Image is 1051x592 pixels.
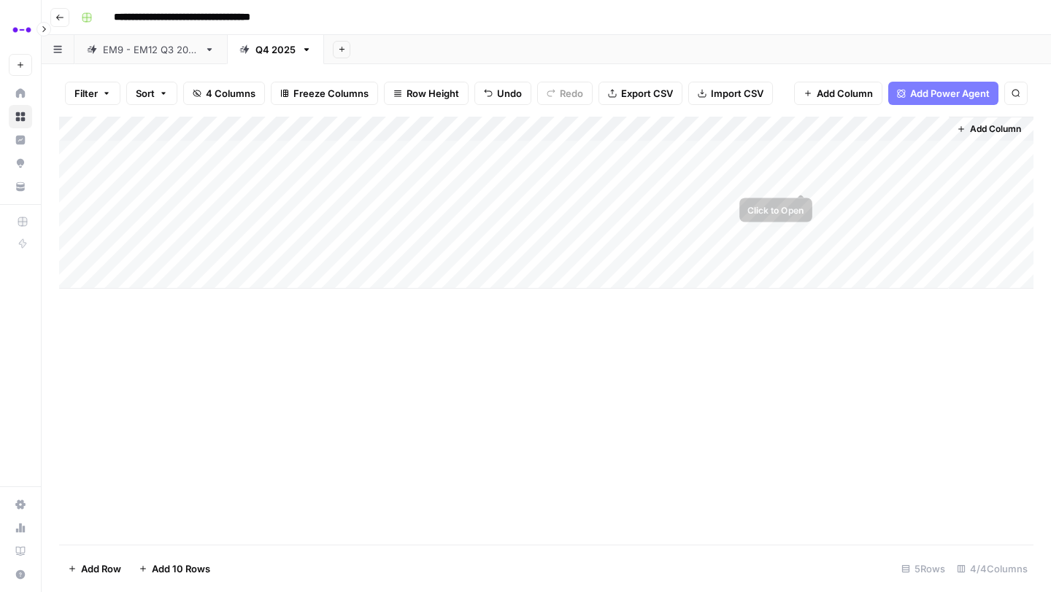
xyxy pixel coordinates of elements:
[227,35,324,64] a: Q4 2025
[255,42,296,57] div: Q4 2025
[59,557,130,580] button: Add Row
[9,12,32,48] button: Workspace: Abacum
[970,122,1021,136] span: Add Column
[9,82,32,105] a: Home
[9,493,32,516] a: Settings
[910,86,990,101] span: Add Power Agent
[206,86,255,101] span: 4 Columns
[130,557,219,580] button: Add 10 Rows
[9,540,32,563] a: Learning Hub
[888,82,998,105] button: Add Power Agent
[711,86,763,101] span: Import CSV
[9,128,32,152] a: Insights
[9,17,35,43] img: Abacum Logo
[951,557,1033,580] div: 4/4 Columns
[9,105,32,128] a: Browse
[103,42,199,57] div: EM9 - EM12 Q3 2025
[152,561,210,576] span: Add 10 Rows
[9,152,32,175] a: Opportunities
[598,82,682,105] button: Export CSV
[81,561,121,576] span: Add Row
[293,86,369,101] span: Freeze Columns
[817,86,873,101] span: Add Column
[65,82,120,105] button: Filter
[688,82,773,105] button: Import CSV
[407,86,459,101] span: Row Height
[74,35,227,64] a: EM9 - EM12 Q3 2025
[537,82,593,105] button: Redo
[9,175,32,198] a: Your Data
[271,82,378,105] button: Freeze Columns
[747,203,804,217] div: Click to Open
[560,86,583,101] span: Redo
[621,86,673,101] span: Export CSV
[183,82,265,105] button: 4 Columns
[794,82,882,105] button: Add Column
[74,86,98,101] span: Filter
[951,120,1027,139] button: Add Column
[896,557,951,580] div: 5 Rows
[9,516,32,540] a: Usage
[126,82,177,105] button: Sort
[9,563,32,586] button: Help + Support
[497,86,522,101] span: Undo
[384,82,469,105] button: Row Height
[136,86,155,101] span: Sort
[474,82,531,105] button: Undo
